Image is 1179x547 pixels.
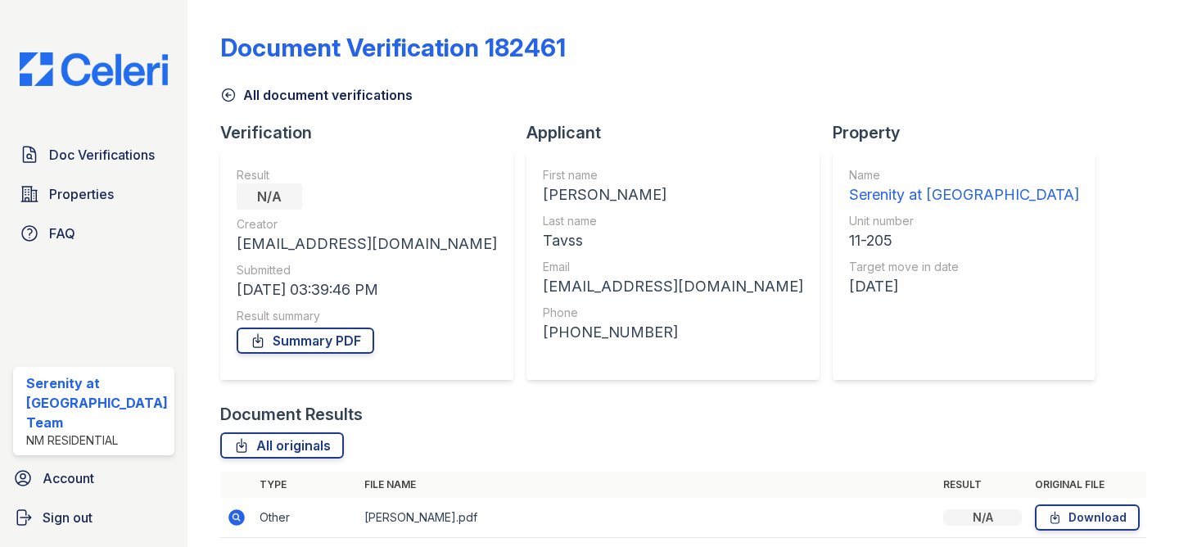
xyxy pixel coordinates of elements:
[943,509,1022,526] div: N/A
[43,468,94,488] span: Account
[1028,472,1146,498] th: Original file
[237,262,497,278] div: Submitted
[237,233,497,255] div: [EMAIL_ADDRESS][DOMAIN_NAME]
[26,373,168,432] div: Serenity at [GEOGRAPHIC_DATA] Team
[49,224,75,243] span: FAQ
[13,178,174,210] a: Properties
[237,167,497,183] div: Result
[253,498,358,538] td: Other
[49,145,155,165] span: Doc Verifications
[237,183,302,210] div: N/A
[849,167,1079,183] div: Name
[358,472,937,498] th: File name
[237,308,497,324] div: Result summary
[13,217,174,250] a: FAQ
[220,432,344,459] a: All originals
[849,167,1079,206] a: Name Serenity at [GEOGRAPHIC_DATA]
[543,305,803,321] div: Phone
[849,259,1079,275] div: Target move in date
[543,275,803,298] div: [EMAIL_ADDRESS][DOMAIN_NAME]
[526,121,833,144] div: Applicant
[49,184,114,204] span: Properties
[237,328,374,354] a: Summary PDF
[253,472,358,498] th: Type
[220,33,566,62] div: Document Verification 182461
[220,121,526,144] div: Verification
[358,498,937,538] td: [PERSON_NAME].pdf
[26,432,168,449] div: NM Residential
[7,501,181,534] a: Sign out
[849,213,1079,229] div: Unit number
[1035,504,1140,531] a: Download
[849,229,1079,252] div: 11-205
[7,462,181,495] a: Account
[43,508,93,527] span: Sign out
[543,183,803,206] div: [PERSON_NAME]
[220,85,413,105] a: All document verifications
[543,259,803,275] div: Email
[937,472,1028,498] th: Result
[237,278,497,301] div: [DATE] 03:39:46 PM
[237,216,497,233] div: Creator
[833,121,1109,144] div: Property
[543,167,803,183] div: First name
[543,213,803,229] div: Last name
[543,321,803,344] div: [PHONE_NUMBER]
[849,183,1079,206] div: Serenity at [GEOGRAPHIC_DATA]
[7,52,181,86] img: CE_Logo_Blue-a8612792a0a2168367f1c8372b55b34899dd931a85d93a1a3d3e32e68fde9ad4.png
[543,229,803,252] div: Tavss
[220,403,363,426] div: Document Results
[13,138,174,171] a: Doc Verifications
[849,275,1079,298] div: [DATE]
